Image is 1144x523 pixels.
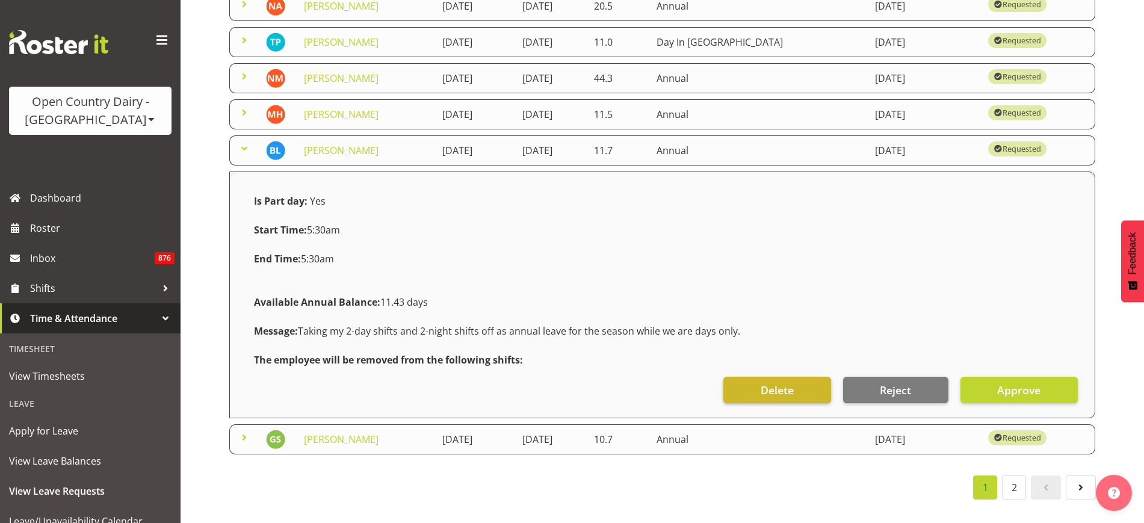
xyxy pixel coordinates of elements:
[1121,220,1144,302] button: Feedback - Show survey
[304,108,379,121] a: [PERSON_NAME]
[868,99,981,129] td: [DATE]
[30,279,156,297] span: Shifts
[266,69,285,88] img: nola-mitchell7417.jpg
[3,361,178,391] a: View Timesheets
[304,72,379,85] a: [PERSON_NAME]
[254,194,308,208] strong: Is Part day:
[994,69,1040,84] div: Requested
[9,30,108,54] img: Rosterit website logo
[515,424,587,454] td: [DATE]
[587,135,649,166] td: 11.7
[9,422,172,440] span: Apply for Leave
[587,424,649,454] td: 10.7
[30,249,155,267] span: Inbox
[1127,232,1138,274] span: Feedback
[266,430,285,449] img: george-smith7401.jpg
[1002,475,1026,500] a: 2
[9,367,172,385] span: View Timesheets
[994,105,1040,120] div: Requested
[304,433,379,446] a: [PERSON_NAME]
[266,141,285,160] img: bruce-lind7400.jpg
[435,27,515,57] td: [DATE]
[254,252,334,265] span: 5:30am
[515,135,587,166] td: [DATE]
[3,336,178,361] div: Timesheet
[435,63,515,93] td: [DATE]
[254,252,301,265] strong: End Time:
[21,93,159,129] div: Open Country Dairy - [GEOGRAPHIC_DATA]
[30,219,175,237] span: Roster
[880,382,911,398] span: Reject
[960,377,1078,403] button: Approve
[30,309,156,327] span: Time & Attendance
[994,430,1040,445] div: Requested
[868,63,981,93] td: [DATE]
[649,99,868,129] td: Annual
[868,135,981,166] td: [DATE]
[254,296,380,309] strong: Available Annual Balance:
[868,27,981,57] td: [DATE]
[30,189,175,207] span: Dashboard
[247,288,1078,317] div: 11.43 days
[649,27,868,57] td: Day In [GEOGRAPHIC_DATA]
[304,36,379,49] a: [PERSON_NAME]
[994,33,1040,48] div: Requested
[587,63,649,93] td: 44.3
[3,476,178,506] a: View Leave Requests
[994,141,1040,156] div: Requested
[1108,487,1120,499] img: help-xxl-2.png
[649,63,868,93] td: Annual
[435,135,515,166] td: [DATE]
[254,324,298,338] strong: Message:
[304,144,379,157] a: [PERSON_NAME]
[9,452,172,470] span: View Leave Balances
[266,105,285,124] img: mark-hopper7445.jpg
[247,317,1078,345] div: Taking my 2-day shifts and 2-night shifts off as annual leave for the season while we are days only.
[843,377,948,403] button: Reject
[435,99,515,129] td: [DATE]
[587,99,649,129] td: 11.5
[435,424,515,454] td: [DATE]
[266,32,285,52] img: teresa-perkinson10299.jpg
[997,382,1040,398] span: Approve
[587,27,649,57] td: 11.0
[515,99,587,129] td: [DATE]
[515,27,587,57] td: [DATE]
[649,424,868,454] td: Annual
[254,353,523,367] strong: The employee will be removed from the following shifts:
[3,391,178,416] div: Leave
[3,416,178,446] a: Apply for Leave
[868,424,981,454] td: [DATE]
[515,63,587,93] td: [DATE]
[254,223,340,237] span: 5:30am
[3,446,178,476] a: View Leave Balances
[9,482,172,500] span: View Leave Requests
[723,377,830,403] button: Delete
[649,135,868,166] td: Annual
[310,194,326,208] span: Yes
[155,252,175,264] span: 876
[761,382,794,398] span: Delete
[254,223,307,237] strong: Start Time:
